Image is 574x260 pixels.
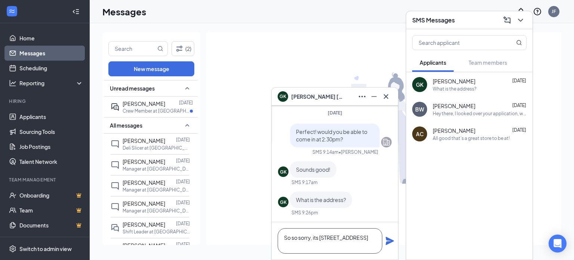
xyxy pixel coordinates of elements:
span: [DATE] [512,127,526,133]
svg: Filter [175,44,184,53]
div: SMS 9:17am [291,179,318,186]
span: [DATE] [328,110,342,116]
p: [DATE] [176,199,190,206]
span: [DATE] [512,103,526,108]
span: [PERSON_NAME] [PERSON_NAME] [291,92,343,101]
div: Hiring [9,98,82,104]
div: GK [280,169,287,175]
span: [PERSON_NAME] [123,179,165,186]
a: SurveysCrown [19,233,83,248]
div: Switch to admin view [19,245,72,253]
div: All good that’s a great store to be at! [433,135,510,141]
p: [DATE] [179,100,193,106]
span: Perfect! would you be able to come in at 2:30pm? [296,128,367,143]
p: Deli Slicer at [GEOGRAPHIC_DATA], [GEOGRAPHIC_DATA] [123,145,190,151]
span: [PERSON_NAME] [123,242,165,249]
p: [DATE] [176,157,190,164]
a: Scheduling [19,61,83,76]
svg: Settings [9,245,16,253]
a: Job Postings [19,139,83,154]
div: What is the address? [433,86,476,92]
svg: Plane [385,236,394,245]
span: [PERSON_NAME] [123,100,165,107]
p: Crew Member at [GEOGRAPHIC_DATA], [GEOGRAPHIC_DATA] [123,108,190,114]
a: Applicants [19,109,83,124]
h3: SMS Messages [412,16,455,24]
p: [DATE] [176,137,190,143]
a: DocumentsCrown [19,218,83,233]
span: • [PERSON_NAME] [339,149,378,155]
span: [PERSON_NAME] [123,137,165,144]
svg: Company [382,138,391,147]
input: Search [109,42,156,56]
svg: Notifications [516,7,525,16]
span: What is the address? [296,196,346,203]
div: BW [415,105,424,113]
button: ComposeMessage [501,14,513,26]
svg: MagnifyingGlass [516,40,522,46]
a: Messages [19,46,83,61]
span: [PERSON_NAME] [123,200,165,207]
p: [DATE] [176,178,190,185]
p: [DATE] [176,220,190,227]
svg: ComposeMessage [503,16,512,25]
span: [DATE] [512,78,526,83]
a: TeamCrown [19,203,83,218]
button: Ellipses [356,91,368,103]
svg: Cross [382,92,391,101]
p: Manager at [GEOGRAPHIC_DATA], [GEOGRAPHIC_DATA] [123,208,190,214]
span: Team members [469,59,507,66]
div: SMS 9:26pm [291,209,318,216]
span: Applicants [420,59,446,66]
textarea: So so sorry, its [STREET_ADDRESS] [278,228,382,254]
svg: ChatInactive [111,202,120,211]
span: [PERSON_NAME] [433,77,475,85]
p: Shift Leader at [GEOGRAPHIC_DATA], [GEOGRAPHIC_DATA] [123,229,190,235]
button: Minimize [368,91,380,103]
a: Talent Network [19,154,83,169]
svg: ChevronDown [516,16,525,25]
div: Team Management [9,177,82,183]
div: Reporting [19,79,84,87]
span: Sounds good! [296,166,330,173]
span: [PERSON_NAME] [123,158,165,165]
svg: ChatInactive [111,181,120,190]
svg: SmallChevronUp [183,121,192,130]
input: Search applicant [413,36,501,50]
p: Manager at [GEOGRAPHIC_DATA], [GEOGRAPHIC_DATA] [123,166,190,172]
svg: ActiveDoubleChat [111,103,120,111]
div: SMS 9:14am [312,149,339,155]
button: New message [108,61,194,76]
div: GK [280,199,287,205]
h1: Messages [102,5,146,18]
div: GK [416,81,423,88]
button: Cross [380,91,392,103]
svg: ChatInactive [111,160,120,169]
svg: MagnifyingGlass [157,46,163,52]
p: Manager at [GEOGRAPHIC_DATA], [GEOGRAPHIC_DATA] [123,187,190,193]
svg: SmallChevronUp [183,84,192,93]
svg: DoubleChat [111,223,120,232]
button: ChevronDown [515,14,527,26]
div: AC [416,130,424,138]
p: [DATE] [176,241,190,248]
svg: ChatInactive [111,140,120,149]
a: Home [19,31,83,46]
span: [PERSON_NAME] [433,127,475,134]
div: Hey there, I looked over your application, when would you be available for an interview? [433,110,527,117]
svg: QuestionInfo [533,7,542,16]
div: Open Intercom Messenger [549,235,567,253]
svg: Analysis [9,79,16,87]
span: Unread messages [110,85,155,92]
a: OnboardingCrown [19,188,83,203]
span: [PERSON_NAME] [433,102,475,110]
button: Filter (2) [172,41,194,56]
a: Sourcing Tools [19,124,83,139]
span: All messages [110,122,142,129]
svg: DoubleChat [111,244,120,253]
svg: WorkstreamLogo [8,7,16,15]
span: [PERSON_NAME] [123,221,165,228]
div: JF [552,8,556,15]
svg: Ellipses [358,92,367,101]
